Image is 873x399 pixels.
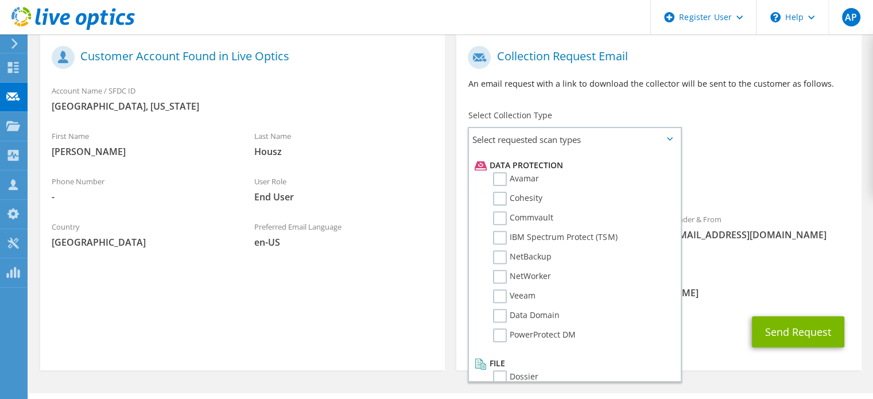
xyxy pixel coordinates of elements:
[670,228,850,241] span: [EMAIL_ADDRESS][DOMAIN_NAME]
[493,172,539,186] label: Avamar
[752,316,844,347] button: Send Request
[493,270,551,284] label: NetWorker
[468,78,849,90] p: An email request with a link to download the collector will be sent to the customer as follows.
[468,46,844,69] h1: Collection Request Email
[52,100,433,113] span: [GEOGRAPHIC_DATA], [US_STATE]
[842,8,860,26] span: AP
[472,158,674,172] li: Data Protection
[52,236,231,249] span: [GEOGRAPHIC_DATA]
[493,309,560,323] label: Data Domain
[493,211,553,225] label: Commvault
[243,124,445,164] div: Last Name
[243,215,445,254] div: Preferred Email Language
[493,289,536,303] label: Veeam
[493,370,538,384] label: Dossier
[254,191,434,203] span: End User
[40,79,445,118] div: Account Name / SFDC ID
[770,12,781,22] svg: \n
[52,191,231,203] span: -
[468,110,552,121] label: Select Collection Type
[493,250,552,264] label: NetBackup
[52,46,428,69] h1: Customer Account Found in Live Optics
[52,145,231,158] span: [PERSON_NAME]
[456,265,861,305] div: CC & Reply To
[40,215,243,254] div: Country
[40,124,243,164] div: First Name
[493,231,617,245] label: IBM Spectrum Protect (TSM)
[493,328,576,342] label: PowerProtect DM
[254,145,434,158] span: Housz
[469,128,680,151] span: Select requested scan types
[456,207,659,259] div: To
[40,169,243,209] div: Phone Number
[243,169,445,209] div: User Role
[254,236,434,249] span: en-US
[493,192,542,206] label: Cohesity
[472,357,674,370] li: File
[456,156,861,202] div: Requested Collections
[659,207,862,247] div: Sender & From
